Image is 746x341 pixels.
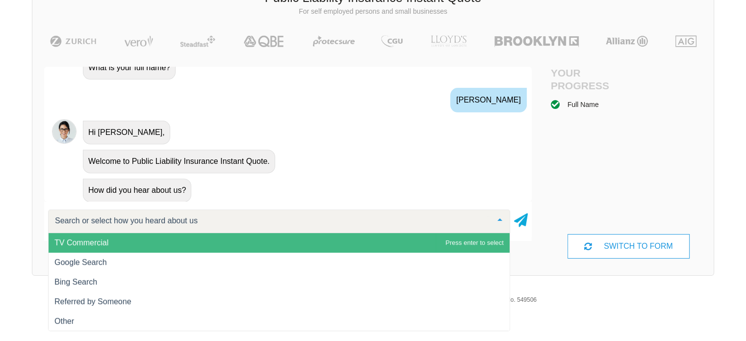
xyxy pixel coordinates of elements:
[120,35,157,47] img: Vero | Public Liability Insurance
[551,67,629,91] h4: Your Progress
[601,35,653,47] img: Allianz | Public Liability Insurance
[52,216,490,226] input: Search or select how you heard about us
[309,35,359,47] img: Protecsure | Public Liability Insurance
[40,7,706,17] p: For self employed persons and small businesses
[83,121,170,144] div: Hi [PERSON_NAME],
[490,35,582,47] img: Brooklyn | Public Liability Insurance
[54,258,107,266] span: Google Search
[54,238,108,247] span: TV Commercial
[52,119,77,144] img: Chatbot | PLI
[567,234,689,259] div: SWITCH TO FORM
[671,35,700,47] img: AIG | Public Liability Insurance
[176,35,219,47] img: Steadfast | Public Liability Insurance
[425,35,472,47] img: LLOYD's | Public Liability Insurance
[83,179,191,202] div: How did you hear about us?
[54,278,97,286] span: Bing Search
[46,35,101,47] img: Zurich | Public Liability Insurance
[83,150,275,173] div: Welcome to Public Liability Insurance Instant Quote.
[567,99,599,110] div: Full Name
[54,317,74,325] span: Other
[377,35,407,47] img: CGU | Public Liability Insurance
[83,56,176,79] div: What is your full name?
[238,35,291,47] img: QBE | Public Liability Insurance
[54,297,131,306] span: Referred by Someone
[450,88,527,112] div: [PERSON_NAME]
